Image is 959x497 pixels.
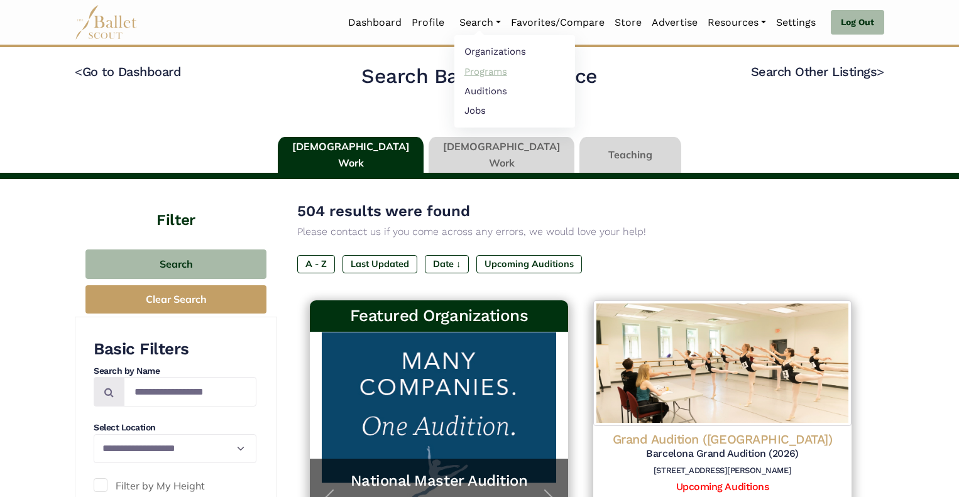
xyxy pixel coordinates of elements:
[297,202,470,220] span: 504 results were found
[85,249,266,279] button: Search
[676,481,769,493] a: Upcoming Auditions
[407,9,449,36] a: Profile
[610,9,647,36] a: Store
[454,35,575,128] ul: Resources
[297,224,864,240] p: Please contact us if you come across any errors, we would love your help!
[454,81,575,101] a: Auditions
[297,255,335,273] label: A - Z
[94,339,256,360] h3: Basic Filters
[603,447,841,461] h5: Barcelona Grand Audition (2026)
[343,9,407,36] a: Dashboard
[877,63,884,79] code: >
[342,255,417,273] label: Last Updated
[476,255,582,273] label: Upcoming Auditions
[338,63,622,116] h2: Search Ballet and Dance Jobs
[454,9,506,36] a: Search
[454,101,575,120] a: Jobs
[425,255,469,273] label: Date ↓
[831,10,884,35] a: Log Out
[322,471,556,491] a: National Master Audition
[94,365,256,378] h4: Search by Name
[506,9,610,36] a: Favorites/Compare
[454,62,575,81] a: Programs
[426,137,577,173] li: [DEMOGRAPHIC_DATA] Work
[603,431,841,447] h4: Grand Audition ([GEOGRAPHIC_DATA])
[75,64,181,79] a: <Go to Dashboard
[771,9,821,36] a: Settings
[751,64,884,79] a: Search Other Listings>
[703,9,771,36] a: Resources
[647,9,703,36] a: Advertise
[94,422,256,434] h4: Select Location
[75,63,82,79] code: <
[577,137,684,173] li: Teaching
[603,466,841,476] h6: [STREET_ADDRESS][PERSON_NAME]
[75,179,277,231] h4: Filter
[454,42,575,62] a: Organizations
[124,377,256,407] input: Search by names...
[85,285,266,314] button: Clear Search
[593,300,852,426] img: Logo
[320,305,558,327] h3: Featured Organizations
[275,137,426,173] li: [DEMOGRAPHIC_DATA] Work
